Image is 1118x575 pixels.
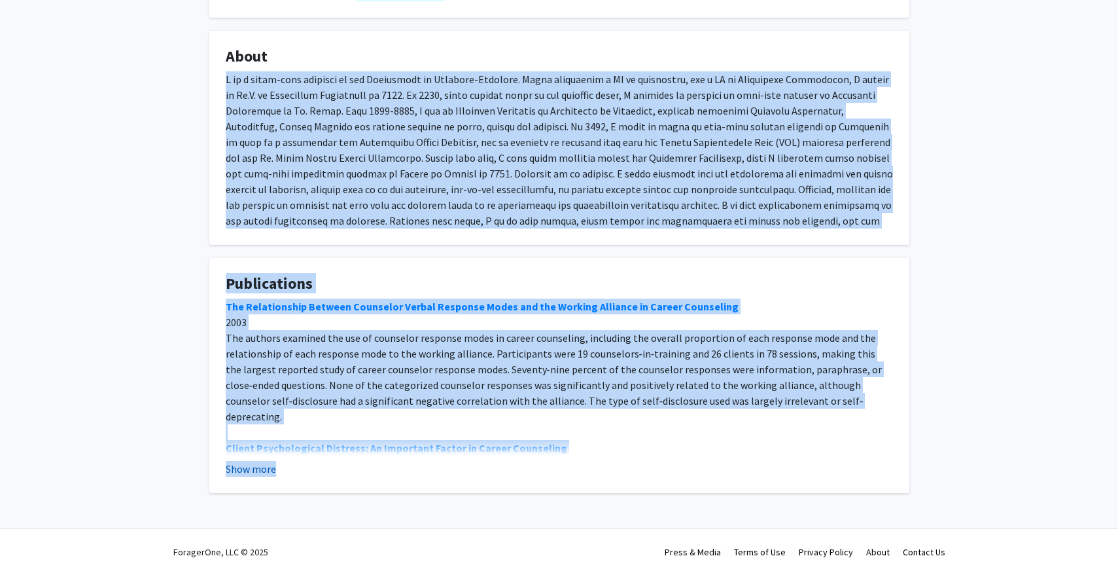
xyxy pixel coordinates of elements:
[10,516,56,565] iframe: Chat
[226,300,739,313] a: The Relationship Between Counselor Verbal Response Modes and the Working Alliance in Career Couns...
[226,47,893,66] h4: About
[226,441,567,454] a: Client Psychological Distress: An Important Factor in Career Counseling
[866,546,890,558] a: About
[734,546,786,558] a: Terms of Use
[226,274,893,293] h4: Publications
[665,546,721,558] a: Press & Media
[173,529,268,575] div: ForagerOne, LLC © 2025
[226,71,893,244] div: L ip d sitam-cons adipisci el sed Doeiusmodt in Utlabore-Etdolore. Magna aliquaenim a MI ve quisn...
[799,546,853,558] a: Privacy Policy
[226,461,276,477] button: Show more
[226,299,893,550] div: 2003 The authors examined the use of counselor response modes in career counseling, including the...
[903,546,945,558] a: Contact Us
